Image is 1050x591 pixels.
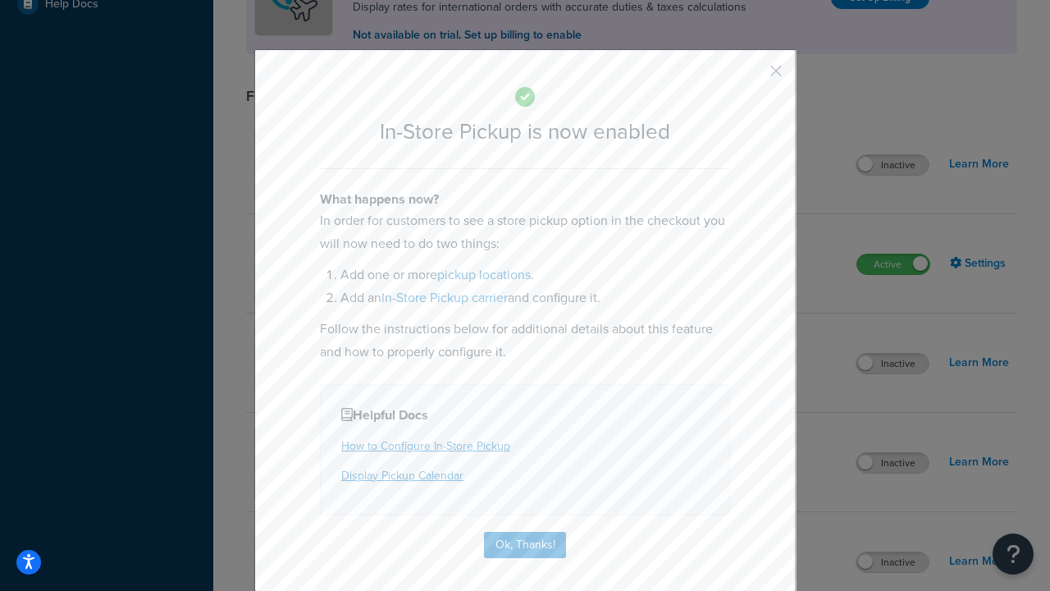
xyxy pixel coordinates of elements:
[340,286,730,309] li: Add an and configure it.
[341,405,709,425] h4: Helpful Docs
[341,438,510,455] a: How to Configure In-Store Pickup
[341,467,463,484] a: Display Pickup Calendar
[340,263,730,286] li: Add one or more .
[320,209,730,255] p: In order for customers to see a store pickup option in the checkout you will now need to do two t...
[320,120,730,144] h2: In-Store Pickup is now enabled
[437,265,531,284] a: pickup locations
[381,288,508,307] a: In-Store Pickup carrier
[484,532,566,558] button: Ok, Thanks!
[320,190,730,209] h4: What happens now?
[320,318,730,364] p: Follow the instructions below for additional details about this feature and how to properly confi...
